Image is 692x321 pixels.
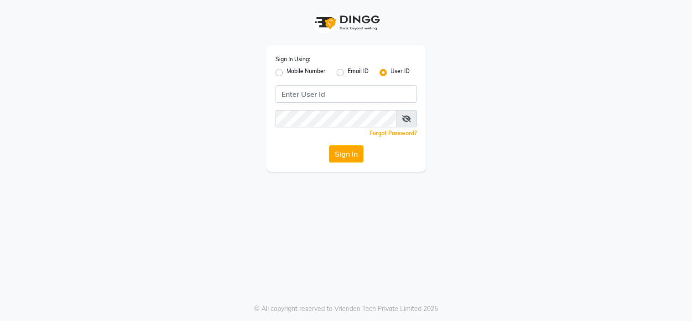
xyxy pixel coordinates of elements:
[310,9,383,36] img: logo1.svg
[276,110,396,127] input: Username
[286,67,326,78] label: Mobile Number
[348,67,369,78] label: Email ID
[276,55,310,63] label: Sign In Using:
[276,85,417,103] input: Username
[329,145,364,163] button: Sign In
[369,130,417,137] a: Forgot Password?
[390,67,410,78] label: User ID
